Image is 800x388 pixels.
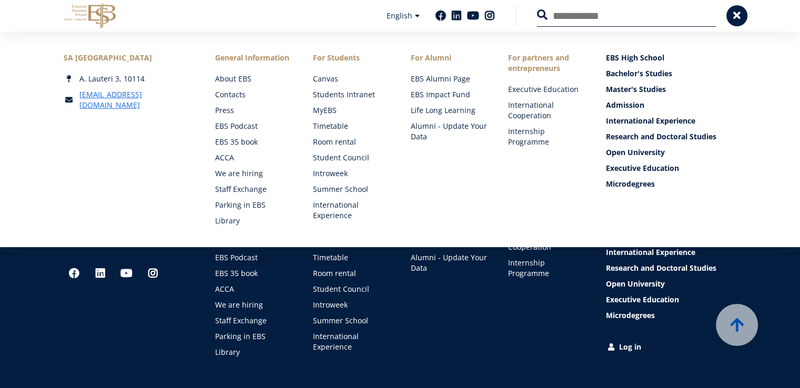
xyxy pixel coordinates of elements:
[90,263,111,284] a: Linkedin
[215,121,292,131] a: EBS Podcast
[64,53,195,63] div: SA [GEOGRAPHIC_DATA]
[215,268,292,279] a: EBS 35 book
[606,294,737,305] a: Executive Education
[215,74,292,84] a: About EBS
[313,300,390,310] a: Introweek
[313,137,390,147] a: Room rental
[508,126,585,147] a: Internship Programme
[606,131,737,142] a: Research and Doctoral Studies
[313,121,390,131] a: Timetable
[215,137,292,147] a: EBS 35 book
[606,68,737,79] a: Bachelor's Studies
[606,310,737,321] a: Microdegrees
[606,116,737,126] a: International Experience
[215,105,292,116] a: Press
[411,105,488,116] a: Life Long Learning
[313,53,390,63] a: For Students
[313,268,390,279] a: Room rental
[215,53,292,63] span: General Information
[436,11,446,21] a: Facebook
[313,152,390,163] a: Student Council
[411,53,488,63] span: For Alumni
[508,258,585,279] a: Internship Programme
[508,84,585,95] a: Executive Education
[313,315,390,326] a: Summer School
[313,252,390,263] a: Timetable
[215,347,292,358] a: Library
[606,247,737,258] a: International Experience
[215,200,292,210] a: Parking in EBS
[215,216,292,226] a: Library
[508,100,585,121] a: International Cooperation
[606,279,737,289] a: Open University
[411,252,488,273] a: Alumni - Update Your Data
[313,184,390,195] a: Summer School
[467,11,479,21] a: Youtube
[411,121,488,142] a: Alumni - Update Your Data
[215,284,292,294] a: ACCA
[215,300,292,310] a: We are hiring
[508,53,585,74] span: For partners and entrepreneurs
[411,89,488,100] a: EBS Impact Fund
[451,11,462,21] a: Linkedin
[313,89,390,100] a: Students Intranet
[116,263,137,284] a: Youtube
[606,84,737,95] a: Master's Studies
[79,89,195,110] a: [EMAIL_ADDRESS][DOMAIN_NAME]
[64,74,195,84] div: A. Lauteri 3, 10114
[313,74,390,84] a: Canvas
[313,284,390,294] a: Student Council
[143,263,164,284] a: Instagram
[606,263,737,273] a: Research and Doctoral Studies
[313,200,390,221] a: International Experience
[606,342,737,352] a: Log in
[606,100,737,110] a: Admission
[606,163,737,173] a: Executive Education
[411,74,488,84] a: EBS Alumni Page
[606,53,737,63] a: EBS High School
[215,168,292,179] a: We are hiring
[64,263,85,284] a: Facebook
[215,315,292,326] a: Staff Exchange
[606,147,737,158] a: Open University
[313,331,390,352] a: International Experience
[313,105,390,116] a: MyEBS
[606,179,737,189] a: Microdegrees
[484,11,495,21] a: Instagram
[313,168,390,179] a: Introweek
[215,152,292,163] a: ACCA
[215,89,292,100] a: Contacts
[215,184,292,195] a: Staff Exchange
[215,252,292,263] a: EBS Podcast
[215,331,292,342] a: Parking in EBS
